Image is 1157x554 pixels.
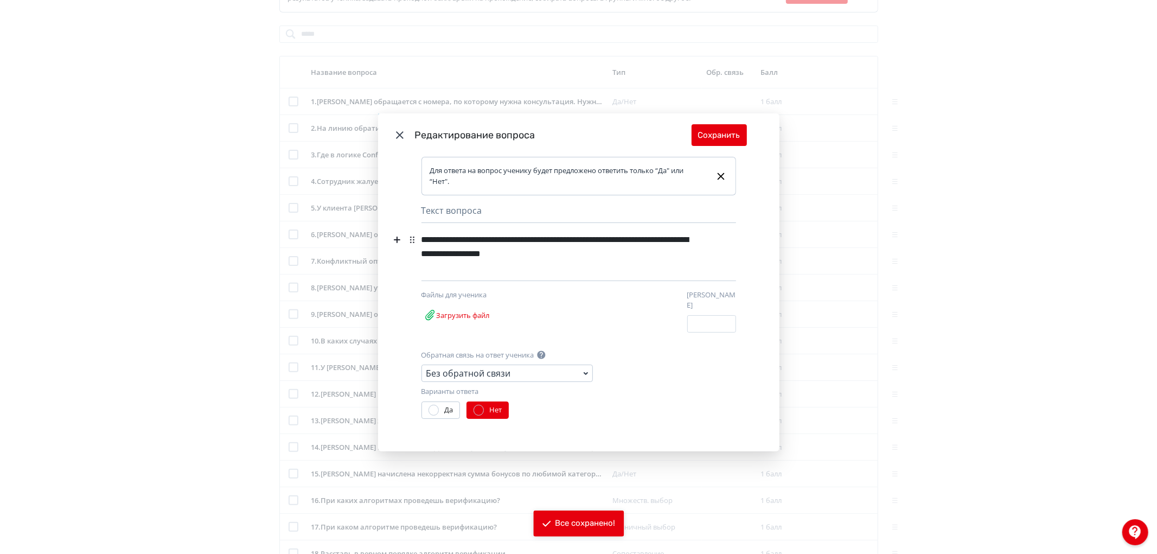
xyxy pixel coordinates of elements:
[421,204,736,223] div: Текст вопроса
[415,128,692,143] div: Редактирование вопроса
[378,113,779,451] div: Modal
[430,165,707,187] div: Для ответа на вопрос ученику будет предложено ответить только “Да" или “Нет".
[444,405,453,416] div: Да
[421,350,534,361] label: Обратная связь на ответ ученика
[421,290,535,301] div: Файлы для ученика
[692,124,747,146] button: Сохранить
[687,290,736,311] label: [PERSON_NAME]
[489,405,502,416] div: Нет
[426,367,511,380] div: Без обратной связи
[421,386,479,397] label: Варианты ответа
[555,518,615,529] div: Все сохранено!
